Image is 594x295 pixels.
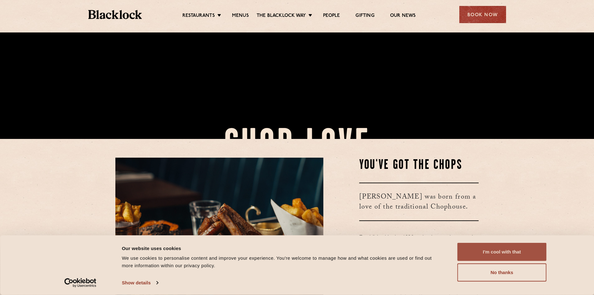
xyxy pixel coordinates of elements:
[390,13,416,20] a: Our News
[359,183,479,221] h3: [PERSON_NAME] was born from a love of the traditional Chophouse.
[459,6,506,23] div: Book Now
[457,263,547,282] button: No thanks
[457,243,547,261] button: I'm cool with that
[122,254,443,269] div: We use cookies to personalise content and improve your experience. You're welcome to manage how a...
[53,278,108,288] a: Usercentrics Cookiebot - opens in a new window
[257,13,306,20] a: The Blacklock Way
[355,13,374,20] a: Gifting
[182,13,215,20] a: Restaurants
[88,10,142,19] img: BL_Textured_Logo-footer-cropped.svg
[122,244,443,252] div: Our website uses cookies
[122,278,158,288] a: Show details
[359,158,479,173] h2: You've Got The Chops
[232,13,249,20] a: Menus
[323,13,340,20] a: People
